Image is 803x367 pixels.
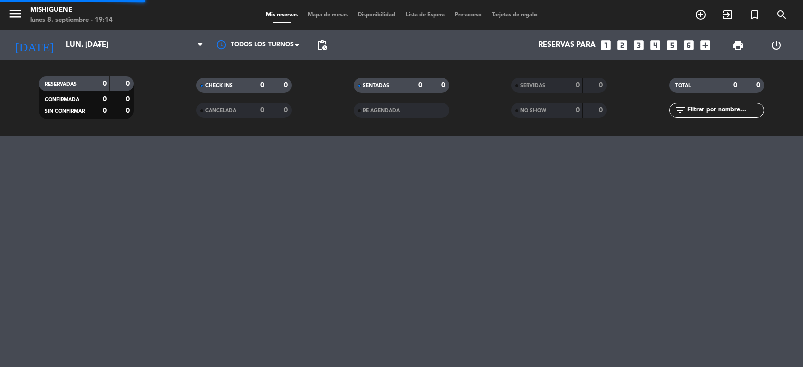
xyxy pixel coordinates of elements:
[695,9,707,21] i: add_circle_outline
[103,107,107,114] strong: 0
[665,39,679,52] i: looks_5
[205,108,236,113] span: CANCELADA
[103,80,107,87] strong: 0
[45,109,85,114] span: SIN CONFIRMAR
[682,39,695,52] i: looks_6
[450,12,487,18] span: Pre-acceso
[599,39,612,52] i: looks_one
[520,83,545,88] span: SERVIDAS
[732,39,744,51] span: print
[103,96,107,103] strong: 0
[363,83,389,88] span: SENTADAS
[260,82,264,89] strong: 0
[8,34,61,56] i: [DATE]
[8,6,23,21] i: menu
[418,82,422,89] strong: 0
[284,82,290,89] strong: 0
[8,6,23,25] button: menu
[316,39,328,51] span: pending_actions
[126,80,132,87] strong: 0
[632,39,645,52] i: looks_3
[616,39,629,52] i: looks_two
[756,82,762,89] strong: 0
[261,12,303,18] span: Mis reservas
[353,12,400,18] span: Disponibilidad
[749,9,761,21] i: turned_in_not
[93,39,105,51] i: arrow_drop_down
[303,12,353,18] span: Mapa de mesas
[487,12,543,18] span: Tarjetas de regalo
[733,82,737,89] strong: 0
[400,12,450,18] span: Lista de Espera
[674,104,686,116] i: filter_list
[126,96,132,103] strong: 0
[45,97,79,102] span: CONFIRMADA
[538,41,596,50] span: Reservas para
[126,107,132,114] strong: 0
[757,30,795,60] div: LOG OUT
[722,9,734,21] i: exit_to_app
[776,9,788,21] i: search
[576,82,580,89] strong: 0
[599,82,605,89] strong: 0
[205,83,233,88] span: CHECK INS
[675,83,691,88] span: TOTAL
[260,107,264,114] strong: 0
[30,15,113,25] div: lunes 8. septiembre - 19:14
[45,82,77,87] span: RESERVADAS
[686,105,764,116] input: Filtrar por nombre...
[441,82,447,89] strong: 0
[770,39,782,51] i: power_settings_new
[284,107,290,114] strong: 0
[699,39,712,52] i: add_box
[520,108,546,113] span: NO SHOW
[30,5,113,15] div: Mishiguene
[576,107,580,114] strong: 0
[363,108,400,113] span: RE AGENDADA
[599,107,605,114] strong: 0
[649,39,662,52] i: looks_4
